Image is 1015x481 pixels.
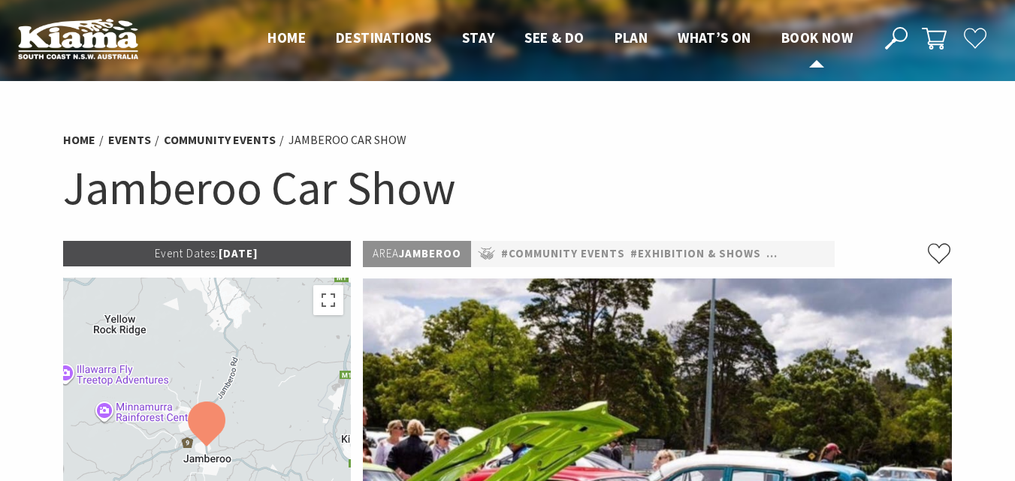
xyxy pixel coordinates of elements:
button: Toggle fullscreen view [313,285,343,315]
span: Area [373,246,399,260]
a: #Exhibition & Shows [630,245,761,263]
a: #Community Events [501,245,625,263]
span: Book now [781,29,853,47]
nav: Main Menu [252,26,868,51]
img: Kiama Logo [18,18,138,59]
span: Plan [615,29,648,47]
span: Home [267,29,306,47]
a: #Festivals [766,245,835,263]
p: Jamberoo [363,241,471,267]
a: Events [108,132,151,148]
h1: Jamberoo Car Show [63,158,953,218]
li: Jamberoo Car Show [288,131,406,150]
a: Home [63,132,95,148]
span: Event Dates: [155,246,219,260]
span: Destinations [336,29,432,47]
span: Stay [462,29,495,47]
span: What’s On [678,29,751,47]
span: See & Do [524,29,584,47]
p: [DATE] [63,241,352,266]
a: Community Events [164,132,276,148]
